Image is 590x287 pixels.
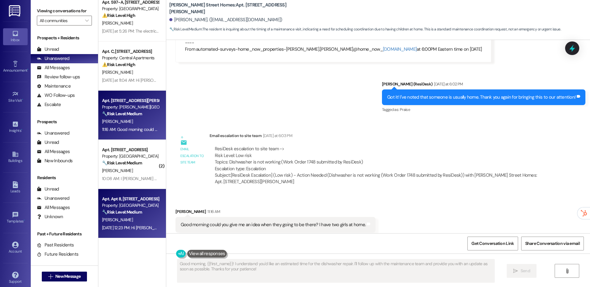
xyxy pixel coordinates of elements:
[102,127,287,132] div: 11:16 AM: Good morning could you give me an idea when they going to be there? I have two girls at...
[102,6,159,12] div: Property: [GEOGRAPHIC_DATA]
[37,204,70,211] div: All Messages
[102,28,551,34] div: [DATE] at 5:26 PM: The electrician came out and had to replace my breakers, I need my bathroom li...
[169,27,202,32] strong: 🔧 Risk Level: Medium
[102,97,159,104] div: Apt. [STREET_ADDRESS][PERSON_NAME]
[210,132,548,141] div: Email escalation to site team
[3,149,28,166] a: Buildings
[37,92,75,99] div: WO Follow-ups
[37,148,70,155] div: All Messages
[387,94,576,100] div: Got it! I've noted that someone is usually home. Thank you again for bringing this to our attention!
[175,233,376,242] div: Tagged as:
[3,210,28,226] a: Templates •
[31,231,98,237] div: Past + Future Residents
[22,97,23,102] span: •
[37,195,69,202] div: Unanswered
[37,158,73,164] div: New Inbounds
[507,264,537,278] button: Send
[102,13,135,18] strong: ⚠️ Risk Level: High
[180,146,204,166] div: Email escalation to site team
[3,270,28,286] a: Support
[262,132,292,139] div: [DATE] at 6:03 PM
[102,119,133,124] span: [PERSON_NAME]
[102,202,159,209] div: Property: [GEOGRAPHIC_DATA]
[102,104,159,110] div: Property: [PERSON_NAME][GEOGRAPHIC_DATA] Homes
[169,17,282,23] div: [PERSON_NAME]. ([EMAIL_ADDRESS][DOMAIN_NAME])
[565,269,569,273] i: 
[102,20,133,26] span: [PERSON_NAME]
[37,186,59,192] div: Unread
[40,16,82,26] input: All communities
[521,237,584,250] button: Share Conversation via email
[37,6,92,16] label: Viewing conversations for
[432,81,463,87] div: [DATE] at 6:02 PM
[206,208,220,215] div: 11:16 AM
[85,18,88,23] i: 
[37,101,61,108] div: Escalate
[382,105,585,114] div: Tagged as:
[37,130,69,136] div: Unanswered
[102,55,159,61] div: Property: Central Apartments
[3,89,28,105] a: Site Visit •
[3,240,28,256] a: Account
[102,48,159,55] div: Apt. C, [STREET_ADDRESS]
[102,62,135,67] strong: ⚠️ Risk Level: High
[102,168,133,173] span: [PERSON_NAME]
[525,240,580,247] span: Share Conversation via email
[37,83,71,89] div: Maintenance
[513,269,518,273] i: 
[169,26,561,33] span: : The resident is inquiring about the timing of a maintenance visit, indicating a need for schedu...
[215,172,542,185] div: Subject: [ResiDesk Escalation] (Low risk) - Action Needed (Dishwasher is not working (Work Order ...
[31,175,98,181] div: Residents
[175,208,376,217] div: [PERSON_NAME]
[37,139,59,146] div: Unread
[55,273,81,280] span: New Message
[102,217,133,222] span: [PERSON_NAME]
[37,74,80,80] div: Review follow-ups
[37,214,63,220] div: Unknown
[102,153,159,159] div: Property: [GEOGRAPHIC_DATA] [GEOGRAPHIC_DATA] Homes
[21,128,22,132] span: •
[24,218,25,222] span: •
[215,146,542,172] div: ResiDesk escalation to site team -> Risk Level: Low risk Topics: Dishwasher is not working (Work ...
[31,119,98,125] div: Prospects
[102,111,142,116] strong: 🔧 Risk Level: Medium
[471,240,514,247] span: Get Conversation Link
[37,46,59,53] div: Unread
[177,259,494,282] textarea: Good morning, {{first_name}}! I understand you'd like an estimated time for the dishwasher repair...
[382,81,585,89] div: [PERSON_NAME] (ResiDesk)
[37,251,78,258] div: Future Residents
[383,46,417,52] a: [DOMAIN_NAME]
[48,274,53,279] i: 
[37,242,74,248] div: Past Residents
[102,160,142,166] strong: 🔧 Risk Level: Medium
[9,5,22,17] img: ResiDesk Logo
[31,35,98,41] div: Prospects + Residents
[3,119,28,136] a: Insights •
[27,67,28,72] span: •
[102,196,159,202] div: Apt. Apt 8, [STREET_ADDRESS]
[3,179,28,196] a: Leads
[37,65,70,71] div: All Messages
[181,222,366,228] div: Good morning could you give me an idea when they going to be there? I have two girls at home.
[102,176,277,181] div: 10:08 AM: I [PERSON_NAME] maintenace person to fin the ******* [STREET_ADDRESS][US_STATE]
[467,237,518,250] button: Get Conversation Link
[102,147,159,153] div: Apt. [STREET_ADDRESS]
[3,28,28,45] a: Inbox
[37,55,69,62] div: Unanswered
[102,209,142,215] strong: 🔧 Risk Level: Medium
[102,225,569,230] div: [DATE] 12:23 PM: Hi [PERSON_NAME]. This is [PERSON_NAME] from apt. [STREET_ADDRESS] I am having t...
[169,2,292,15] b: [PERSON_NAME] Street Homes: Apt. [STREET_ADDRESS][PERSON_NAME]
[400,107,410,112] span: Praise
[42,272,87,281] button: New Message
[521,268,530,274] span: Send
[102,69,133,75] span: [PERSON_NAME]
